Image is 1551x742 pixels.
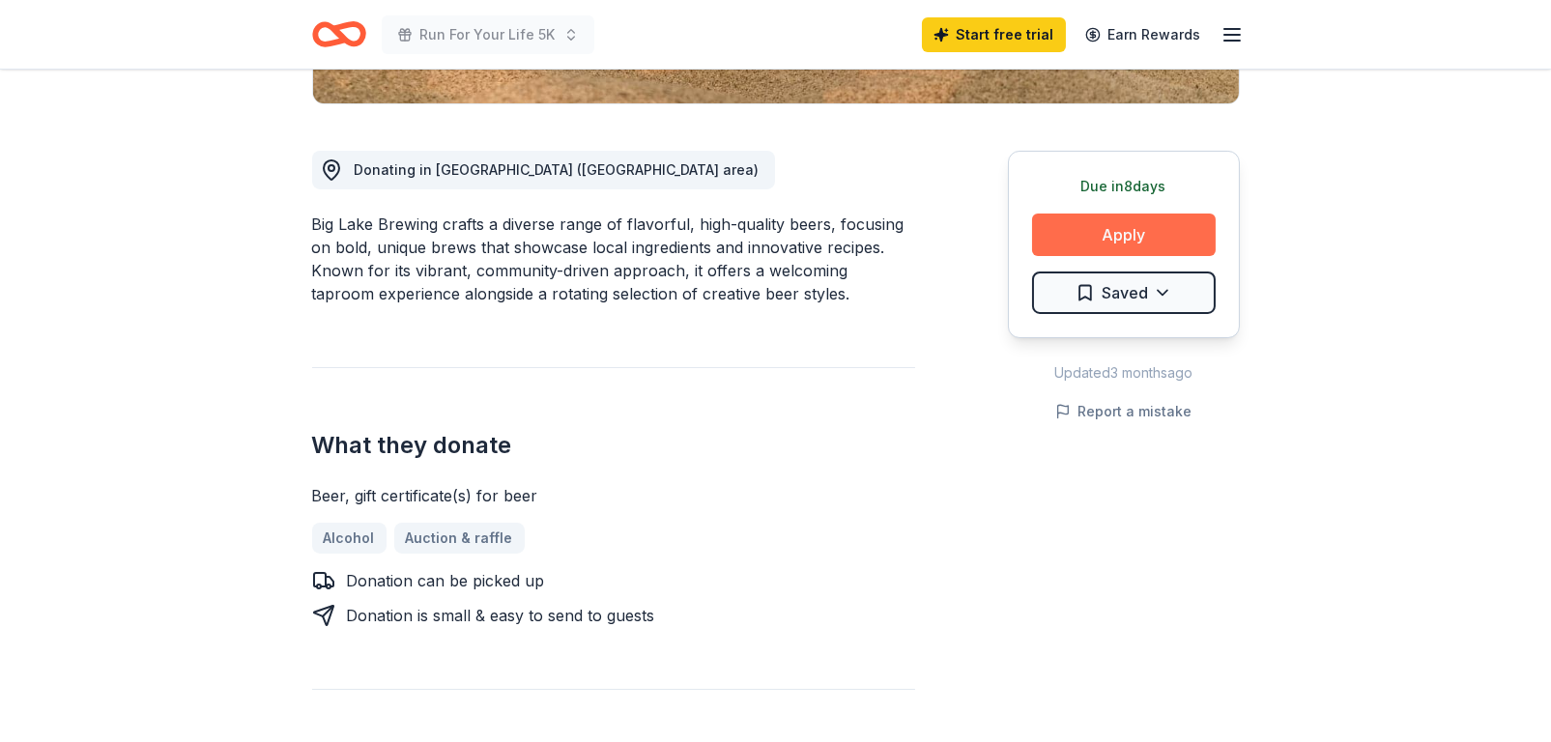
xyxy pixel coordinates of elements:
a: Alcohol [312,523,387,554]
a: Home [312,12,366,57]
button: Report a mistake [1055,400,1192,423]
button: Apply [1032,214,1216,256]
div: Due in 8 days [1032,175,1216,198]
div: Beer, gift certificate(s) for beer [312,484,915,507]
button: Run For Your Life 5K [382,15,594,54]
a: Auction & raffle [394,523,525,554]
span: Donating in [GEOGRAPHIC_DATA] ([GEOGRAPHIC_DATA] area) [355,161,760,178]
div: Updated 3 months ago [1008,361,1240,385]
div: Donation can be picked up [347,569,545,592]
span: Saved [1103,280,1149,305]
a: Earn Rewards [1074,17,1213,52]
span: Run For Your Life 5K [420,23,556,46]
div: Donation is small & easy to send to guests [347,604,655,627]
h2: What they donate [312,430,915,461]
a: Start free trial [922,17,1066,52]
button: Saved [1032,271,1216,314]
div: Big Lake Brewing crafts a diverse range of flavorful, high-quality beers, focusing on bold, uniqu... [312,213,915,305]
